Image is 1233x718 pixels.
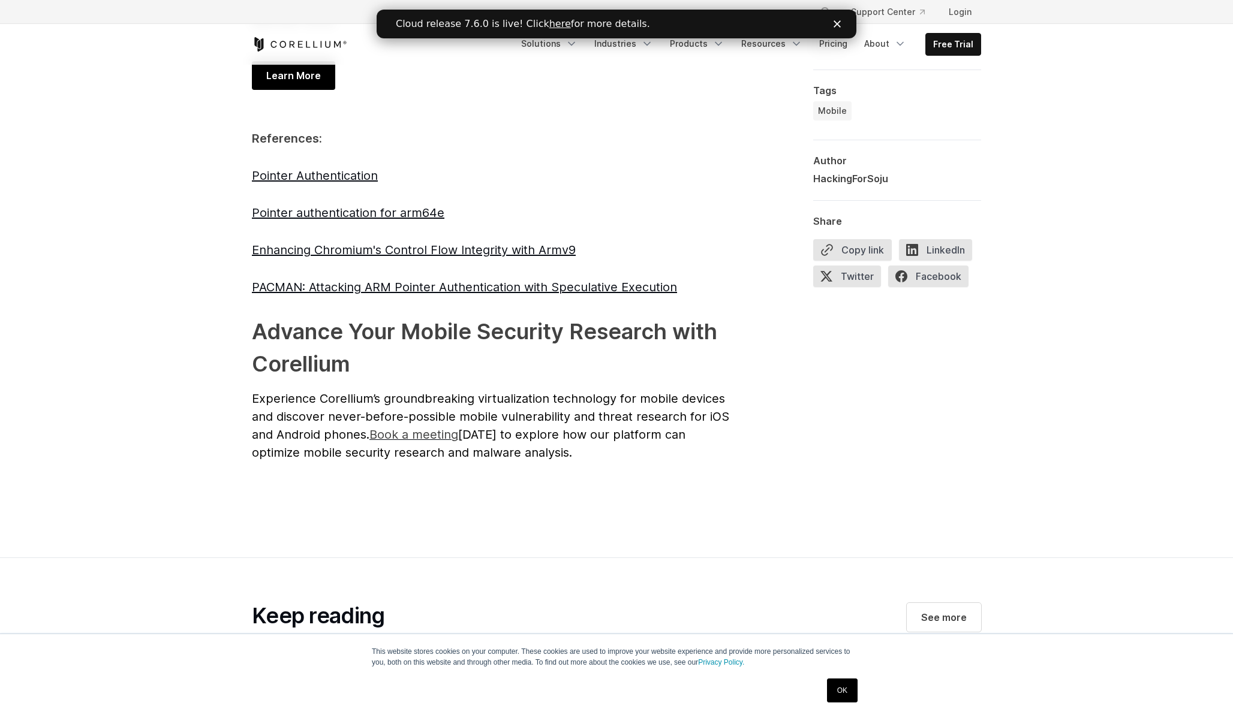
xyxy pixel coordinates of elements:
[813,215,981,227] div: Share
[377,10,856,38] iframe: Intercom live chat banner
[252,603,384,629] h2: Keep reading
[813,101,852,120] a: Mobile
[813,155,981,167] div: Author
[514,33,981,56] div: Navigation Menu
[907,603,981,632] a: See more
[926,34,981,55] a: Free Trial
[921,610,967,625] span: See more
[827,678,858,702] a: OK
[663,33,732,55] a: Products
[252,427,685,460] span: [DATE] to explore how our platform can optimize mobile security research and malware analysis.
[813,85,981,96] div: Tags
[252,37,347,52] a: Corellium Home
[252,243,576,257] a: Enhancing Chromium's Control Flow Integrity with Armv9
[372,646,861,668] p: This website stores cookies on your computer. These cookies are used to improve your website expe...
[818,105,847,117] span: Mobile
[888,266,969,287] span: Facebook
[899,239,979,266] a: LinkedIn
[939,1,981,23] a: Login
[813,266,881,287] span: Twitter
[805,1,981,23] div: Navigation Menu
[734,33,810,55] a: Resources
[841,1,934,23] a: Support Center
[587,33,660,55] a: Industries
[815,1,837,23] button: Search
[252,168,378,183] a: Pointer Authentication
[252,61,335,90] a: Learn More
[514,33,585,55] a: Solutions
[457,11,469,18] div: Close
[252,391,729,442] span: Experience Corellium’s groundbreaking virtualization technology for mobile devices and discover n...
[813,266,888,292] a: Twitter
[369,432,458,441] a: Book a meeting
[252,280,677,294] a: PACMAN: Attacking ARM Pointer Authentication with Speculative Execution
[888,266,976,292] a: Facebook
[698,658,744,666] a: Privacy Policy.
[252,206,444,220] a: Pointer authentication for arm64e
[813,239,892,261] button: Copy link
[857,33,913,55] a: About
[252,131,322,146] span: References:
[899,239,972,261] span: LinkedIn
[813,171,981,186] a: HackingForSoju
[812,33,855,55] a: Pricing
[813,171,888,186] div: HackingForSoju
[252,315,732,380] h2: Advance Your Mobile Security Research with Corellium
[369,427,458,442] span: Book a meeting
